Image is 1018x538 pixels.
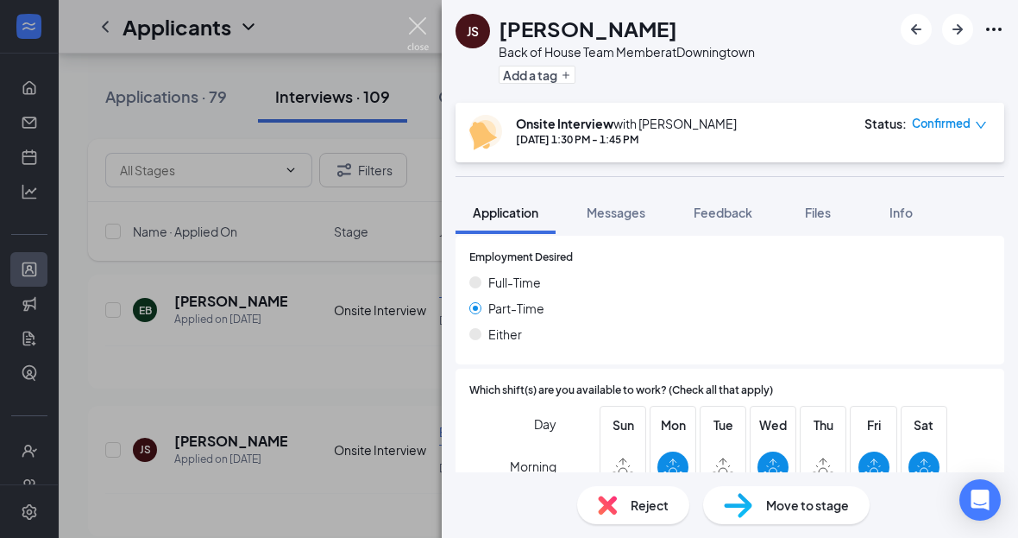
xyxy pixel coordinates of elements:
[467,22,479,40] div: JS
[908,415,939,434] span: Sat
[607,415,638,434] span: Sun
[889,205,913,220] span: Info
[488,273,541,292] span: Full-Time
[469,383,773,399] span: Which shift(s) are you available to work? (Check all that apply)
[864,115,907,132] div: Status :
[942,14,973,45] button: ArrowRight
[488,325,522,344] span: Either
[469,250,573,266] span: Employment Desired
[587,205,645,220] span: Messages
[473,205,538,220] span: Application
[912,115,971,132] span: Confirmed
[805,205,831,220] span: Files
[510,451,556,482] span: Morning
[499,66,575,84] button: PlusAdd a tag
[983,19,1004,40] svg: Ellipses
[707,415,738,434] span: Tue
[516,116,613,131] b: Onsite Interview
[757,415,789,434] span: Wed
[534,415,556,434] span: Day
[959,479,1001,521] div: Open Intercom Messenger
[858,415,889,434] span: Fri
[807,415,839,434] span: Thu
[516,115,737,132] div: with [PERSON_NAME]
[561,70,571,80] svg: Plus
[947,19,968,40] svg: ArrowRight
[694,205,752,220] span: Feedback
[766,496,849,515] span: Move to stage
[901,14,932,45] button: ArrowLeftNew
[906,19,927,40] svg: ArrowLeftNew
[488,299,544,318] span: Part-Time
[975,119,987,131] span: down
[499,14,677,43] h1: [PERSON_NAME]
[516,132,737,147] div: [DATE] 1:30 PM - 1:45 PM
[499,43,755,60] div: Back of House Team Member at Downingtown
[657,415,688,434] span: Mon
[631,496,669,515] span: Reject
